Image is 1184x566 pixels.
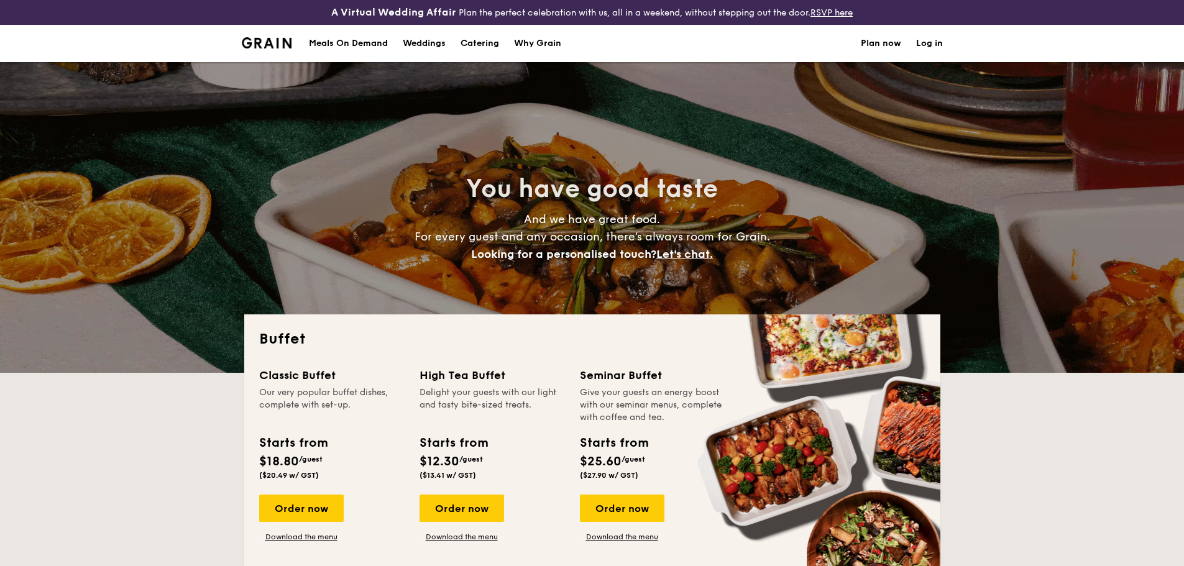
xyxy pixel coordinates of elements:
[259,434,327,452] div: Starts from
[580,367,725,384] div: Seminar Buffet
[395,25,453,62] a: Weddings
[622,455,645,463] span: /guest
[415,212,770,261] span: And we have great food. For every guest and any occasion, there’s always room for Grain.
[301,25,395,62] a: Meals On Demand
[580,434,648,452] div: Starts from
[461,25,499,62] h1: Catering
[580,495,664,522] div: Order now
[453,25,507,62] a: Catering
[459,455,483,463] span: /guest
[259,386,405,424] div: Our very popular buffet dishes, complete with set-up.
[259,471,319,480] span: ($20.49 w/ GST)
[242,37,292,48] a: Logotype
[299,455,323,463] span: /guest
[580,386,725,424] div: Give your guests an energy boost with our seminar menus, complete with coffee and tea.
[309,25,388,62] div: Meals On Demand
[420,454,459,469] span: $12.30
[514,25,561,62] div: Why Grain
[259,532,344,542] a: Download the menu
[420,495,504,522] div: Order now
[420,532,504,542] a: Download the menu
[331,5,456,20] h4: A Virtual Wedding Affair
[580,471,638,480] span: ($27.90 w/ GST)
[580,532,664,542] a: Download the menu
[810,7,853,18] a: RSVP here
[242,37,292,48] img: Grain
[471,247,656,261] span: Looking for a personalised touch?
[580,454,622,469] span: $25.60
[259,495,344,522] div: Order now
[259,329,925,349] h2: Buffet
[861,25,901,62] a: Plan now
[507,25,569,62] a: Why Grain
[403,25,446,62] div: Weddings
[420,367,565,384] div: High Tea Buffet
[656,247,713,261] span: Let's chat.
[916,25,943,62] a: Log in
[234,5,950,20] div: Plan the perfect celebration with us, all in a weekend, without stepping out the door.
[420,471,476,480] span: ($13.41 w/ GST)
[259,367,405,384] div: Classic Buffet
[466,174,718,204] span: You have good taste
[259,454,299,469] span: $18.80
[420,434,487,452] div: Starts from
[420,386,565,424] div: Delight your guests with our light and tasty bite-sized treats.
